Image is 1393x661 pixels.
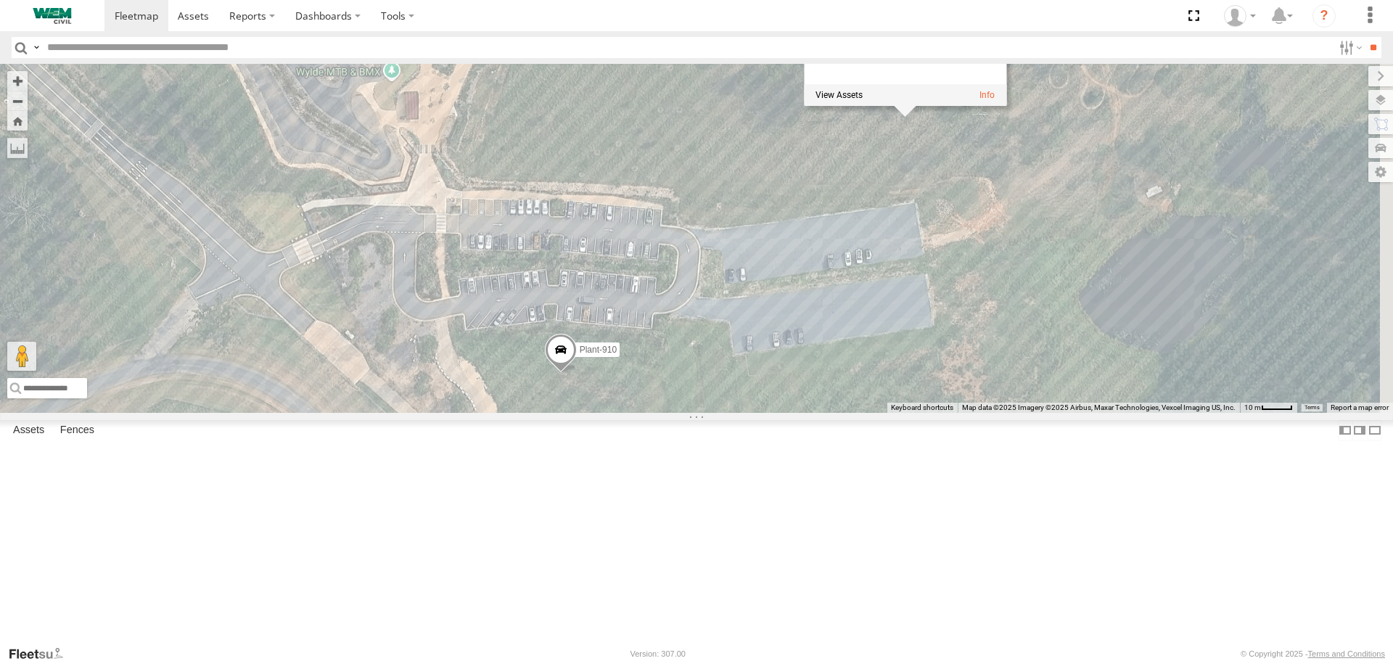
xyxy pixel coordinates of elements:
[1240,403,1297,413] button: Map scale: 10 m per 40 pixels
[1368,420,1382,441] label: Hide Summary Table
[580,345,617,356] span: Plant-910
[7,91,28,111] button: Zoom out
[8,646,75,661] a: Visit our Website
[979,90,995,100] a: View fence details
[630,649,686,658] div: Version: 307.00
[1312,4,1336,28] i: ?
[1244,403,1261,411] span: 10 m
[7,342,36,371] button: Drag Pegman onto the map to open Street View
[891,403,953,413] button: Keyboard shortcuts
[1334,37,1365,58] label: Search Filter Options
[815,90,863,100] label: View assets associated with this fence
[962,403,1236,411] span: Map data ©2025 Imagery ©2025 Airbus, Maxar Technologies, Vexcel Imaging US, Inc.
[1219,5,1261,27] div: Jeff Manalo
[15,8,90,24] img: WEMCivilLogo.svg
[30,37,42,58] label: Search Query
[1368,162,1393,182] label: Map Settings
[53,421,102,441] label: Fences
[7,138,28,158] label: Measure
[1304,404,1320,410] a: Terms (opens in new tab)
[7,71,28,91] button: Zoom in
[6,421,52,441] label: Assets
[1331,403,1389,411] a: Report a map error
[1241,649,1385,658] div: © Copyright 2025 -
[7,111,28,131] button: Zoom Home
[1308,649,1385,658] a: Terms and Conditions
[1338,420,1352,441] label: Dock Summary Table to the Left
[1352,420,1367,441] label: Dock Summary Table to the Right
